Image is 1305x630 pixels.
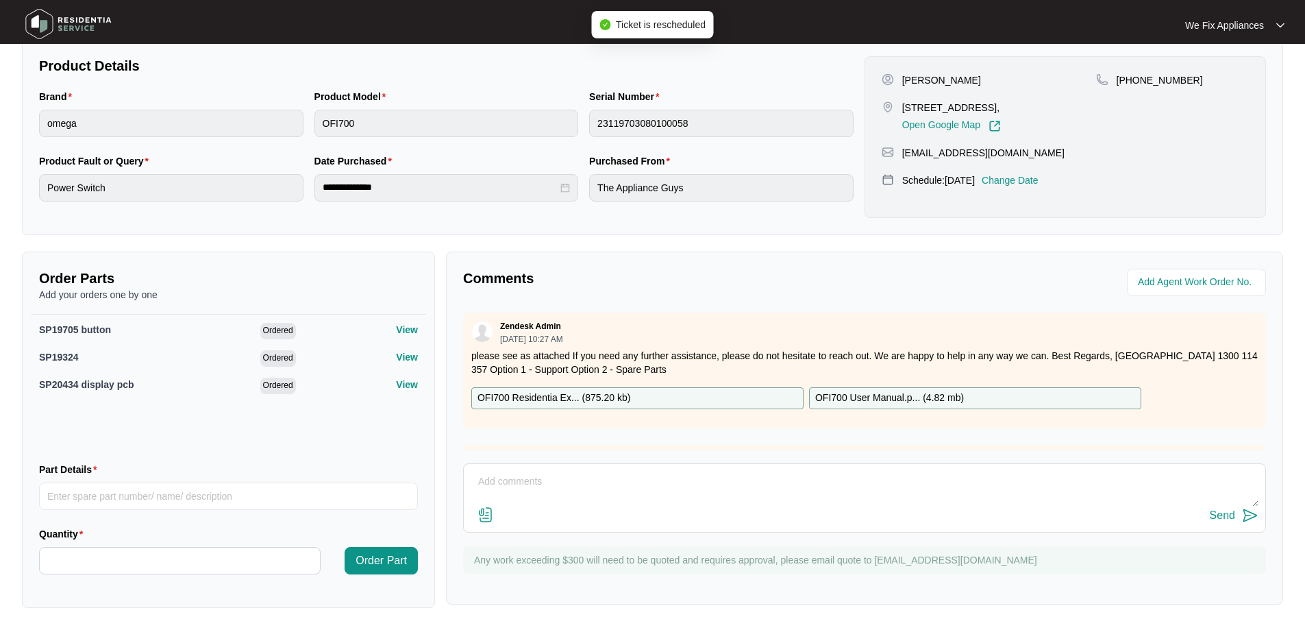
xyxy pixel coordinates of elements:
[902,120,1001,132] a: Open Google Map
[500,321,561,332] p: Zendesk Admin
[989,120,1001,132] img: Link-External
[477,507,494,523] img: file-attachment-doc.svg
[39,527,88,541] label: Quantity
[1096,73,1108,86] img: map-pin
[902,101,1001,114] p: [STREET_ADDRESS],
[39,110,303,137] input: Brand
[982,173,1039,187] p: Change Date
[589,90,664,104] label: Serial Number
[39,483,418,510] input: Part Details
[589,154,675,168] label: Purchased From
[39,288,418,302] p: Add your orders one by one
[902,146,1065,160] p: [EMAIL_ADDRESS][DOMAIN_NAME]
[472,322,493,342] img: user.svg
[477,391,630,406] p: OFI700 Residentia Ex... ( 875.20 kb )
[39,90,77,104] label: Brand
[1276,22,1284,29] img: dropdown arrow
[396,323,418,337] p: View
[589,174,854,202] input: Purchased From
[260,323,296,339] span: Ordered
[314,90,392,104] label: Product Model
[39,379,134,390] span: SP20434 display pcb
[902,173,975,187] p: Schedule: [DATE]
[39,174,303,202] input: Product Fault or Query
[1242,507,1258,524] img: send-icon.svg
[323,180,558,195] input: Date Purchased
[21,3,116,45] img: residentia service logo
[882,173,894,186] img: map-pin
[396,378,418,391] p: View
[356,553,407,569] span: Order Part
[39,352,79,363] span: SP19324
[1117,73,1203,87] p: [PHONE_NUMBER]
[40,548,320,574] input: Quantity
[260,378,296,394] span: Ordered
[882,101,894,113] img: map-pin
[589,110,854,137] input: Serial Number
[500,335,563,343] p: [DATE] 10:27 AM
[599,19,610,30] span: check-circle
[1185,19,1264,32] p: We Fix Appliances
[815,391,964,406] p: OFI700 User Manual.p... ( 4.82 mb )
[1138,274,1258,291] input: Add Agent Work Order No.
[314,110,579,137] input: Product Model
[1210,509,1235,522] div: Send
[882,73,894,86] img: user-pin
[39,269,418,288] p: Order Parts
[39,154,154,168] label: Product Fault or Query
[314,154,397,168] label: Date Purchased
[39,324,111,335] span: SP19705 button
[39,56,854,75] p: Product Details
[1210,507,1258,525] button: Send
[882,146,894,158] img: map-pin
[396,350,418,364] p: View
[474,553,1259,567] p: Any work exceeding $300 will need to be quoted and requires approval, please email quote to [EMAI...
[345,547,418,574] button: Order Part
[260,350,296,367] span: Ordered
[471,349,1258,376] p: please see as attached If you need any further assistance, please do not hesitate to reach out. W...
[463,269,855,288] p: Comments
[39,463,103,476] label: Part Details
[902,73,981,87] p: [PERSON_NAME]
[616,19,706,30] span: Ticket is rescheduled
